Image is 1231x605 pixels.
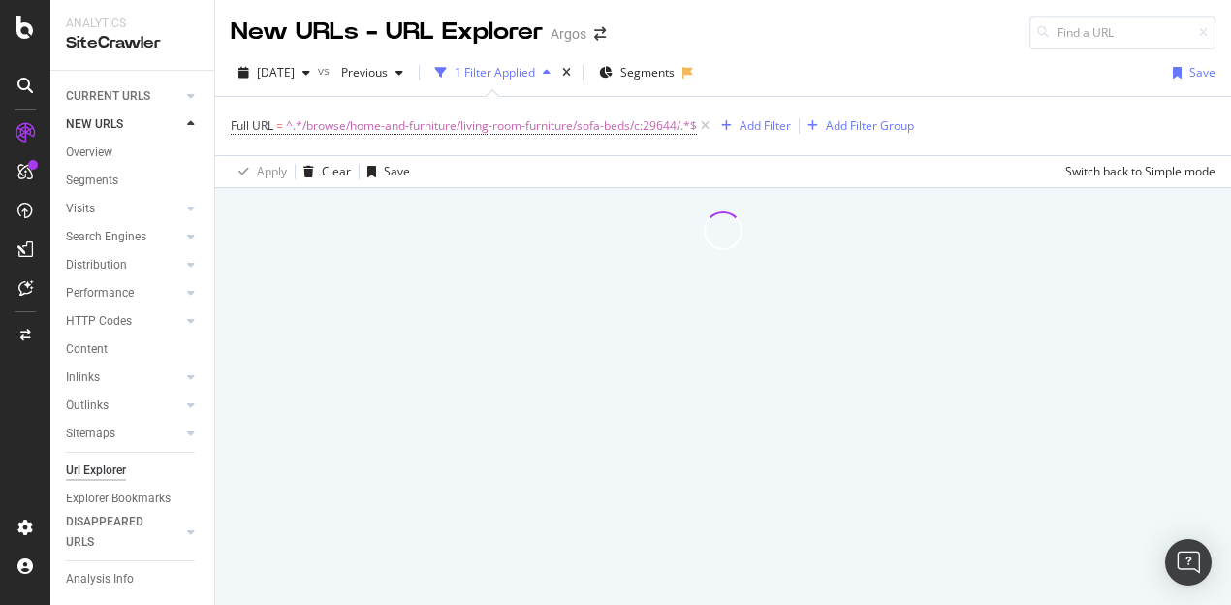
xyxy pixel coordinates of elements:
div: 1 Filter Applied [455,64,535,80]
span: Previous [333,64,388,80]
button: Add Filter Group [800,114,914,138]
a: Outlinks [66,396,181,416]
div: Sitemaps [66,424,115,444]
button: Save [1165,57,1215,88]
a: Distribution [66,255,181,275]
div: NEW URLS [66,114,123,135]
div: Analysis Info [66,569,134,589]
input: Find a URL [1029,16,1215,49]
a: Analysis Info [66,569,201,589]
div: Content [66,339,108,360]
a: Visits [66,199,181,219]
div: Search Engines [66,227,146,247]
a: Url Explorer [66,461,201,481]
div: Segments [66,171,118,191]
span: = [276,117,283,134]
div: Outlinks [66,396,109,416]
button: [DATE] [231,57,318,88]
div: Open Intercom Messenger [1165,539,1212,586]
div: Add Filter Group [826,117,914,134]
div: HTTP Codes [66,311,132,332]
span: ^.*/browse/home-and-furniture/living-room-furniture/sofa-beds/c:29644/.*$ [286,112,697,140]
button: Segments [591,57,682,88]
button: Add Filter [713,114,791,138]
div: Switch back to Simple mode [1065,163,1215,179]
div: Performance [66,283,134,303]
div: Apply [257,163,287,179]
div: DISAPPEARED URLS [66,512,164,553]
div: times [558,63,575,82]
div: Save [384,163,410,179]
span: 2025 Jul. 3rd [257,64,295,80]
a: Explorer Bookmarks [66,489,201,509]
div: Clear [322,163,351,179]
a: Inlinks [66,367,181,388]
div: Argos [551,24,586,44]
span: vs [318,62,333,79]
a: Content [66,339,201,360]
a: CURRENT URLS [66,86,181,107]
a: DISAPPEARED URLS [66,512,181,553]
div: Inlinks [66,367,100,388]
div: Overview [66,143,112,163]
button: Apply [231,156,287,187]
div: Add Filter [740,117,791,134]
span: Full URL [231,117,273,134]
span: Segments [620,64,675,80]
button: 1 Filter Applied [427,57,558,88]
a: Sitemaps [66,424,181,444]
button: Previous [333,57,411,88]
div: Save [1189,64,1215,80]
button: Clear [296,156,351,187]
div: Url Explorer [66,461,126,481]
div: Explorer Bookmarks [66,489,171,509]
div: CURRENT URLS [66,86,150,107]
div: Distribution [66,255,127,275]
a: Performance [66,283,181,303]
div: New URLs - URL Explorer [231,16,543,48]
div: Visits [66,199,95,219]
div: SiteCrawler [66,32,199,54]
button: Save [360,156,410,187]
a: Segments [66,171,201,191]
a: Overview [66,143,201,163]
a: Search Engines [66,227,181,247]
button: Switch back to Simple mode [1057,156,1215,187]
div: arrow-right-arrow-left [594,27,606,41]
a: HTTP Codes [66,311,181,332]
div: Analytics [66,16,199,32]
a: NEW URLS [66,114,181,135]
